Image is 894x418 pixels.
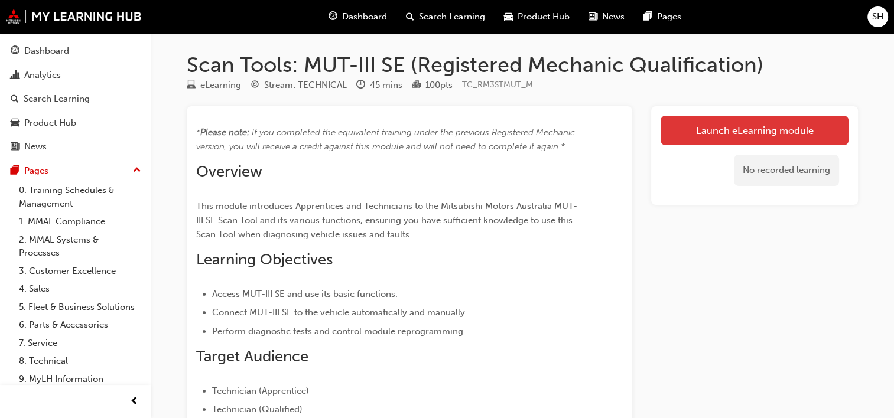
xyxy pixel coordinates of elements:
a: 4. Sales [14,280,146,298]
a: pages-iconPages [634,5,691,29]
div: eLearning [200,79,241,92]
a: 2. MMAL Systems & Processes [14,231,146,262]
a: guage-iconDashboard [319,5,396,29]
span: chart-icon [11,70,19,81]
div: Dashboard [24,44,69,58]
h1: Scan Tools: MUT-III SE (Registered Mechanic Qualification) [187,52,858,78]
a: Analytics [5,64,146,86]
span: prev-icon [130,394,139,409]
span: Please note: ​ [200,127,252,138]
span: Technician (Qualified) [212,404,303,414]
div: Search Learning [24,92,90,106]
span: Target Audience [196,347,308,365]
div: No recorded learning [734,155,839,186]
a: 6. Parts & Accessories [14,316,146,334]
a: Dashboard [5,40,146,62]
span: car-icon [504,9,513,24]
span: SH [872,10,883,24]
span: car-icon [11,118,19,129]
span: Access MUT-III SE and use its basic functions. [212,289,398,299]
div: Product Hub [24,116,76,130]
div: Stream [251,78,347,93]
div: Pages [24,164,48,178]
span: search-icon [11,94,19,105]
span: pages-icon [643,9,652,24]
span: Overview [196,162,262,181]
span: Technician (Apprentice) [212,386,309,396]
div: Duration [356,78,402,93]
a: 0. Training Schedules & Management [14,181,146,213]
a: search-iconSearch Learning [396,5,495,29]
a: Search Learning [5,88,146,110]
div: Points [412,78,453,93]
a: Product Hub [5,112,146,134]
div: Type [187,78,241,93]
div: 45 mins [370,79,402,92]
span: target-icon [251,80,259,91]
button: SH [867,6,888,27]
div: Stream: TECHNICAL [264,79,347,92]
button: DashboardAnalyticsSearch LearningProduct HubNews [5,38,146,160]
a: 7. Service [14,334,146,352]
a: 1. MMAL Compliance [14,213,146,231]
span: news-icon [11,142,19,152]
span: pages-icon [11,166,19,177]
img: mmal [6,9,142,24]
span: Product Hub [518,10,570,24]
span: If you completed the equivalent training under the previous Registered Mechanic version, you will... [196,127,577,152]
span: Dashboard [342,10,387,24]
span: Perform diagnostic tests and control module reprogramming. [212,326,466,337]
span: guage-icon [11,46,19,57]
span: news-icon [589,9,597,24]
a: 3. Customer Excellence [14,262,146,280]
span: This module introduces Apprentices and Technicians to the Mitsubishi Motors Australia MUT-III SE ... [196,201,577,240]
div: Analytics [24,68,61,82]
span: learningResourceType_ELEARNING-icon [187,80,196,91]
span: clock-icon [356,80,365,91]
a: car-iconProduct Hub [495,5,579,29]
span: search-icon [406,9,414,24]
a: News [5,136,146,158]
span: Pages [657,10,681,24]
span: up-icon [133,163,141,178]
button: Pages [5,160,146,182]
a: 8. Technical [14,352,146,370]
div: News [24,140,47,154]
span: Search Learning [419,10,485,24]
span: Learning resource code [462,80,533,90]
span: News [602,10,625,24]
span: podium-icon [412,80,421,91]
a: 5. Fleet & Business Solutions [14,298,146,316]
span: Learning Objectives [196,250,333,269]
a: 9. MyLH Information [14,370,146,388]
a: Launch eLearning module [661,116,849,145]
span: guage-icon [329,9,337,24]
a: news-iconNews [579,5,634,29]
span: Connect MUT-III SE to the vehicle automatically and manually. [212,307,467,318]
div: 100 pts [425,79,453,92]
